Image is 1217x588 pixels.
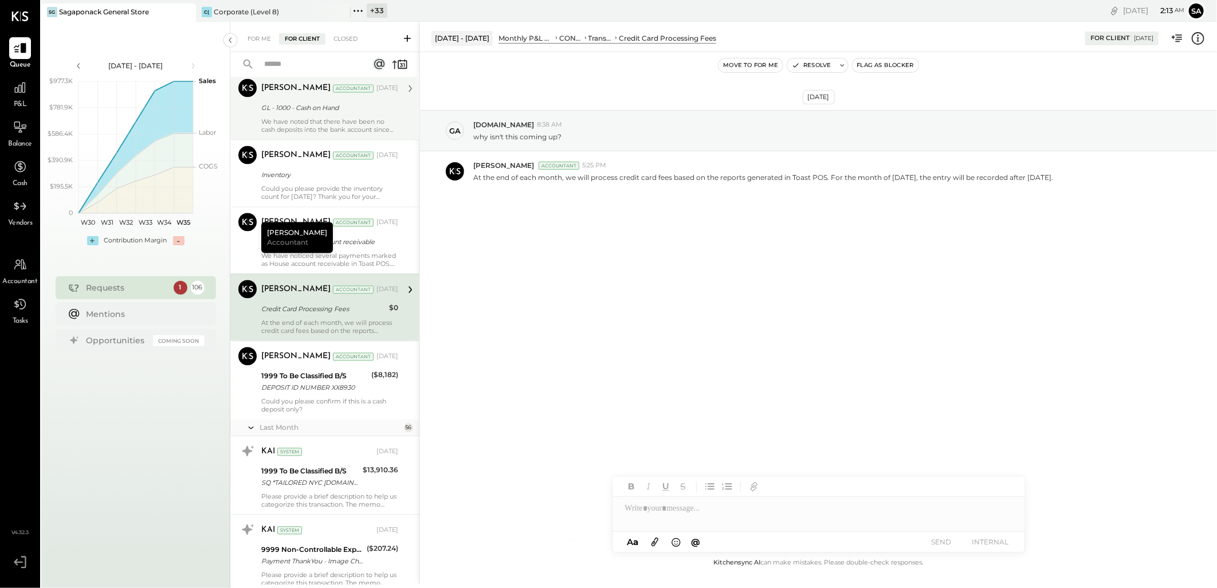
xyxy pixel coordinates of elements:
span: Accountant [3,277,38,287]
span: Tasks [13,316,28,327]
div: KAI [261,525,275,536]
span: [DOMAIN_NAME] [473,120,534,130]
div: Inventory [261,170,395,181]
div: Payment ThankYou - Image Check [261,556,363,567]
span: @ [691,536,700,547]
div: System [277,448,302,456]
p: At the end of each month, we will process credit card fees based on the reports generated in Toas... [473,173,1053,182]
div: [DATE] [376,218,398,228]
div: [PERSON_NAME] [261,83,331,95]
a: Balance [1,116,40,150]
a: Cash [1,156,40,189]
div: Accountant [333,219,374,227]
text: W35 [176,218,190,226]
div: [DATE] [376,352,398,362]
div: At the end of each month, we will process credit card fees based on the reports generated in Toas... [261,319,398,335]
text: W34 [157,218,172,226]
div: For Me [242,33,277,45]
div: SQ *TAILORED NYC [DOMAIN_NAME] [GEOGRAPHIC_DATA] [261,477,359,489]
button: @ [688,535,704,549]
div: 1999 To Be Classified B/S [261,466,359,477]
span: 8:38 AM [537,120,562,130]
span: Cash [13,179,28,189]
div: Mentions [87,308,199,320]
div: Closed [328,33,363,45]
span: 5:25 PM [582,161,606,170]
button: Unordered List [702,479,717,494]
div: [DATE] - [DATE] [87,61,184,70]
text: W32 [119,218,133,226]
div: Last Month [260,423,401,433]
button: INTERNAL [968,534,1014,550]
text: $390.9K [48,156,73,164]
button: Aa [624,536,642,548]
text: $586.4K [48,130,73,138]
div: DEPOSIT ID NUMBER XX8930 [261,382,368,394]
div: 9999 Non-Controllable Expenses:Other Income and Expenses:To Be Classified P&L [261,544,363,556]
span: a [633,536,638,547]
text: W30 [81,218,95,226]
p: why isn't this coming up? [473,132,562,142]
div: + [87,236,99,245]
button: Sa [1187,2,1206,20]
div: KAI [261,446,275,458]
div: GL - 1000 - Cash on Hand [261,103,395,114]
div: Accountant [333,286,374,294]
div: Sagaponack General Store [59,7,149,17]
div: Accountant [333,152,374,160]
div: [DATE] [803,90,835,104]
div: Opportunities [87,335,147,346]
text: Sales [199,77,216,85]
text: Labor [199,128,216,136]
div: Monthly P&L Comparison [498,33,553,43]
div: $13,910.36 [363,465,398,476]
div: + 33 [367,3,387,18]
div: 106 [191,281,205,295]
a: Tasks [1,293,40,327]
div: Please provide a brief description to help us categorize this transaction. The memo might be help... [261,571,398,587]
div: ($207.24) [367,543,398,555]
div: Corporate (Level 8) [214,7,279,17]
button: Resolve [787,58,835,72]
div: Contribution Margin [104,236,167,245]
div: 56 [404,424,413,433]
div: [DATE] [376,285,398,295]
button: SEND [918,534,964,550]
button: Underline [658,479,673,494]
div: [DATE] [376,151,398,160]
div: $0 [389,303,398,314]
div: [PERSON_NAME] [261,284,331,296]
text: W31 [101,218,113,226]
div: [DATE] - [DATE] [431,31,493,45]
a: Vendors [1,195,40,229]
span: Balance [8,139,32,150]
span: P&L [14,100,27,110]
div: CONTROLLABLE EXPENSES [559,33,583,43]
div: 1 [174,281,187,295]
div: For Client [279,33,325,45]
div: Accountant [333,85,374,93]
button: Move to for me [719,58,783,72]
div: Could you please confirm if this is a cash deposit only? [261,398,398,414]
button: Strikethrough [676,479,690,494]
button: Flag as Blocker [853,58,918,72]
div: We have noted that there have been no cash deposits into the bank account since the business comm... [261,118,398,134]
div: Requests [87,282,168,293]
a: Accountant [1,254,40,287]
button: Bold [624,479,639,494]
div: [PERSON_NAME] [261,217,331,229]
div: Credit Card Processing Fees [261,304,386,315]
text: $195.5K [50,182,73,190]
text: W33 [138,218,152,226]
div: [DATE] [1123,5,1184,16]
div: [PERSON_NAME] [261,351,331,363]
button: Add URL [747,479,761,494]
div: [PERSON_NAME] [261,222,333,253]
text: $977.3K [49,77,73,85]
div: Transaction Related Expenses [588,33,613,43]
button: Ordered List [720,479,735,494]
span: Accountant [267,238,308,248]
a: P&L [1,77,40,110]
div: 1999 To Be Classified B/S [261,371,368,382]
div: For Client [1090,34,1130,43]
